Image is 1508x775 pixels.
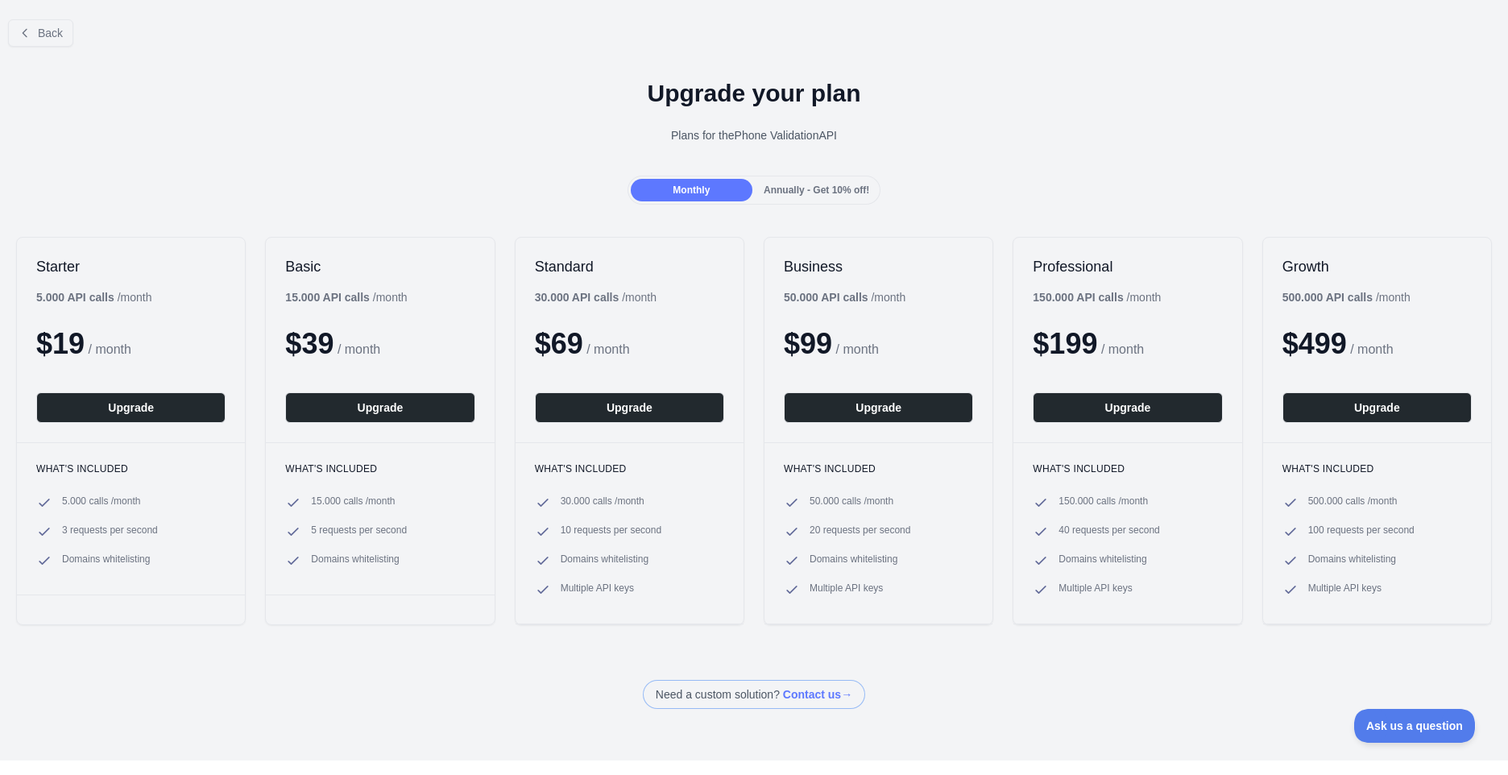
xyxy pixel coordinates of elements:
b: 30.000 API calls [535,291,619,304]
div: / month [535,289,657,305]
b: 50.000 API calls [784,291,868,304]
b: 150.000 API calls [1033,291,1123,304]
span: $ 99 [784,327,832,360]
div: / month [784,289,905,305]
h2: Standard [535,257,724,276]
iframe: Toggle Customer Support [1354,709,1476,743]
h2: Business [784,257,973,276]
span: $ 69 [535,327,583,360]
span: $ 199 [1033,327,1097,360]
div: / month [1033,289,1161,305]
h2: Professional [1033,257,1222,276]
